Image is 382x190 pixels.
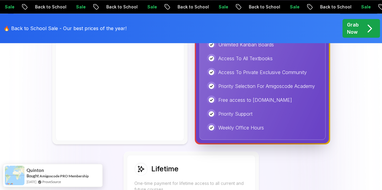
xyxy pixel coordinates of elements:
[283,4,302,10] p: Sale
[40,174,89,178] a: Amigoscode PRO Membership
[99,4,140,10] p: Back to School
[354,4,374,10] p: Sale
[218,55,273,62] p: Access To All Textbooks
[151,164,178,174] h2: Lifetime
[140,4,160,10] p: Sale
[218,41,274,48] p: Unlimited Kanban Boards
[42,179,61,184] a: ProveSource
[4,25,127,32] p: 🔥 Back to School Sale - Our best prices of the year!
[27,168,44,173] span: Quinton
[218,69,307,76] p: Access To Private Exclusive Community
[218,124,264,131] p: Weekly Office Hours
[218,110,252,117] p: Priority Support
[27,173,39,178] span: Bought
[171,4,212,10] p: Back to School
[242,4,283,10] p: Back to School
[5,166,24,185] img: provesource social proof notification image
[347,21,359,36] p: Grab Now
[28,4,69,10] p: Back to School
[313,4,354,10] p: Back to School
[27,179,36,184] span: [DATE]
[218,83,315,90] p: Priority Selection For Amigoscode Academy
[212,4,231,10] p: Sale
[69,4,88,10] p: Sale
[218,96,292,104] p: Free access to [DOMAIN_NAME]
